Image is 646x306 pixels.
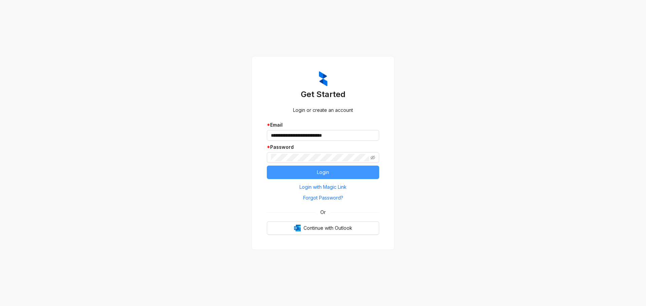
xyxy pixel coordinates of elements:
[267,192,379,203] button: Forgot Password?
[267,166,379,179] button: Login
[319,71,327,87] img: ZumaIcon
[370,155,375,160] span: eye-invisible
[267,121,379,129] div: Email
[299,183,347,191] span: Login with Magic Link
[267,143,379,151] div: Password
[303,224,352,232] span: Continue with Outlook
[316,209,330,216] span: Or
[267,89,379,100] h3: Get Started
[267,182,379,192] button: Login with Magic Link
[267,106,379,114] div: Login or create an account
[267,221,379,235] button: OutlookContinue with Outlook
[303,194,343,202] span: Forgot Password?
[317,169,329,176] span: Login
[294,225,301,231] img: Outlook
